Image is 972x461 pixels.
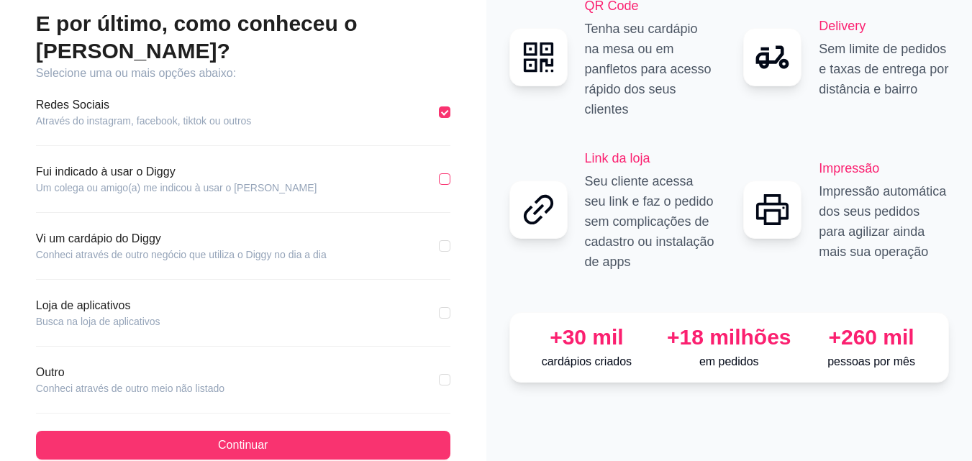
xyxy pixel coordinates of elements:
article: Conheci através de outro negócio que utiliza o Diggy no dia a dia [36,247,327,262]
p: cardápios criados [522,353,653,370]
article: Selecione uma ou mais opções abaixo: [36,65,450,82]
h2: Delivery [819,16,949,36]
div: +18 milhões [663,324,794,350]
p: pessoas por mês [806,353,937,370]
article: Através do instagram, facebook, tiktok ou outros [36,114,252,128]
p: Sem limite de pedidos e taxas de entrega por distância e bairro [819,39,949,99]
p: Seu cliente acessa seu link e faz o pedido sem complicações de cadastro ou instalação de apps [585,171,715,272]
p: em pedidos [663,353,794,370]
article: Redes Sociais [36,96,252,114]
article: Vi um cardápio do Diggy [36,230,327,247]
article: Outro [36,364,224,381]
h2: E por último, como conheceu o [PERSON_NAME]? [36,10,450,65]
article: Busca na loja de aplicativos [36,314,160,329]
span: Continuar [218,437,268,454]
article: Loja de aplicativos [36,297,160,314]
p: Impressão automática dos seus pedidos para agilizar ainda mais sua operação [819,181,949,262]
article: Conheci através de outro meio não listado [36,381,224,396]
h2: Link da loja [585,148,715,168]
div: +260 mil [806,324,937,350]
h2: Impressão [819,158,949,178]
article: Um colega ou amigo(a) me indicou à usar o [PERSON_NAME] [36,181,317,195]
button: Continuar [36,431,450,460]
article: Fui indicado à usar o Diggy [36,163,317,181]
div: +30 mil [522,324,653,350]
p: Tenha seu cardápio na mesa ou em panfletos para acesso rápido dos seus clientes [585,19,715,119]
